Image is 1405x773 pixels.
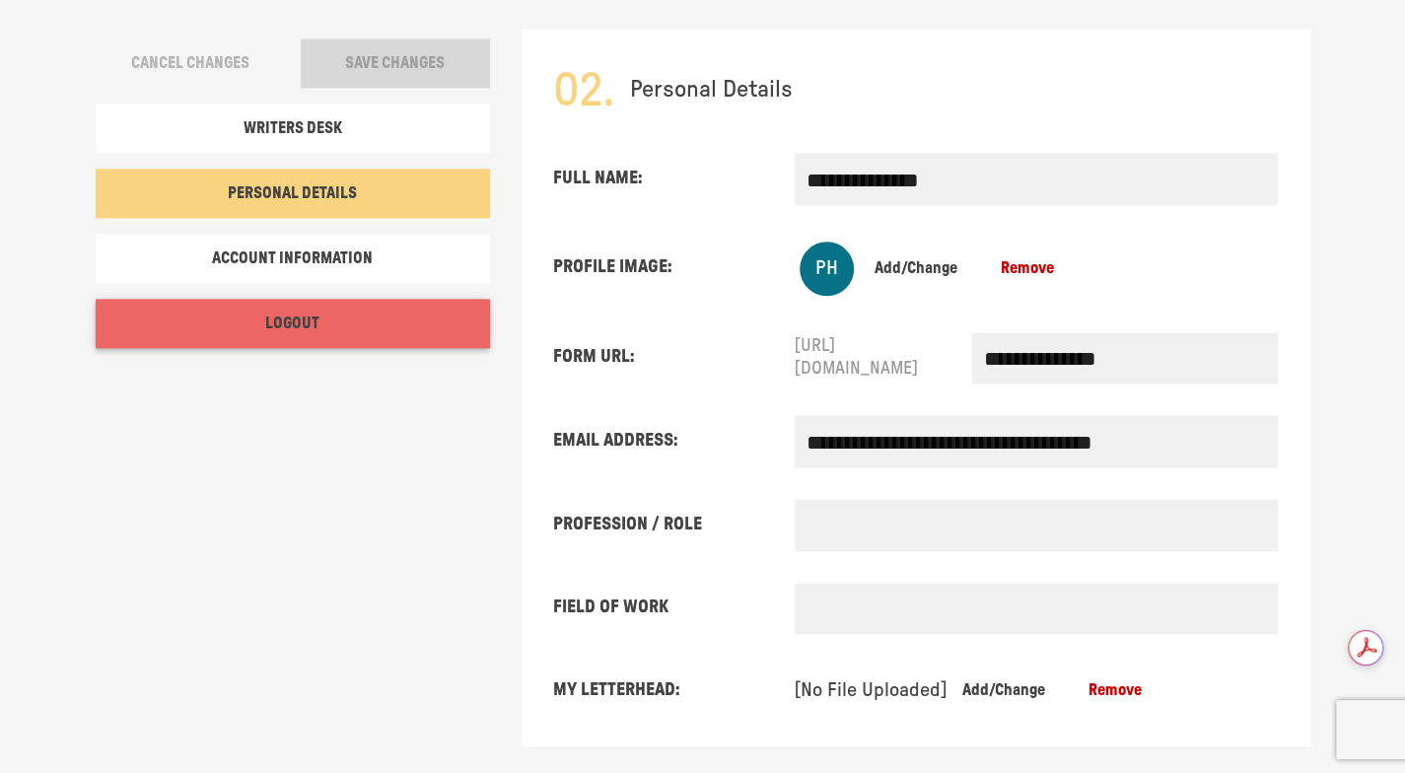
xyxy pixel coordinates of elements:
[553,430,795,453] p: EMAIL ADDRESS:
[973,244,1082,293] button: Remove
[553,346,795,369] p: FORM URL:
[630,75,793,105] p: Personal Details
[815,255,838,281] p: PH
[947,666,1061,715] label: Add/Change
[795,335,925,382] p: [URL][DOMAIN_NAME]
[1061,666,1169,715] button: Remove
[553,256,795,279] p: PROFILE IMAGE:
[96,299,490,348] button: Logout
[96,104,490,153] button: Writers Desk
[96,234,490,283] button: Account Information
[859,244,973,293] label: Add/Change
[553,514,795,536] p: PROFESSION / ROLE
[553,60,614,121] p: 02.
[96,169,490,218] button: Personal Details
[795,677,947,703] p: [No File Uploaded]
[553,168,795,190] p: FULL NAME:
[553,679,795,702] p: MY LETTERHEAD:
[553,597,795,619] p: FIELD OF WORK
